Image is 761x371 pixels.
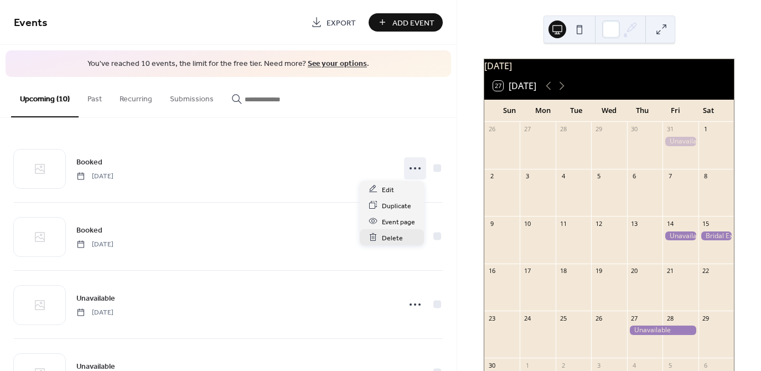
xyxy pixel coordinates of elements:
[702,314,710,322] div: 29
[76,239,113,249] span: [DATE]
[702,219,710,228] div: 15
[559,267,567,275] div: 18
[17,59,440,70] span: You've reached 10 events, the limit for the free tier. Need more? .
[702,361,710,369] div: 6
[161,77,222,116] button: Submissions
[559,125,567,133] div: 28
[488,361,496,369] div: 30
[560,100,593,122] div: Tue
[308,56,367,71] a: See your options
[702,125,710,133] div: 1
[594,125,603,133] div: 29
[702,267,710,275] div: 22
[666,219,674,228] div: 14
[630,219,639,228] div: 13
[594,172,603,181] div: 5
[559,219,567,228] div: 11
[76,156,102,168] a: Booked
[488,172,496,181] div: 2
[662,231,698,241] div: Unavailable
[666,361,674,369] div: 5
[76,292,115,304] span: Unavailable
[493,100,526,122] div: Sun
[594,361,603,369] div: 3
[523,361,531,369] div: 1
[659,100,692,122] div: Fri
[526,100,560,122] div: Mon
[111,77,161,116] button: Recurring
[523,172,531,181] div: 3
[593,100,626,122] div: Wed
[303,13,364,32] a: Export
[666,314,674,322] div: 28
[630,314,639,322] div: 27
[666,125,674,133] div: 31
[702,172,710,181] div: 8
[79,77,111,116] button: Past
[488,125,496,133] div: 26
[382,200,411,212] span: Duplicate
[666,172,674,181] div: 7
[692,100,725,122] div: Sat
[76,224,102,236] a: Booked
[76,292,115,305] a: Unavailable
[630,361,639,369] div: 4
[630,125,639,133] div: 30
[76,171,113,181] span: [DATE]
[559,361,567,369] div: 2
[484,59,734,73] div: [DATE]
[627,326,698,335] div: Unavailable
[559,172,567,181] div: 4
[662,137,698,146] div: Unavailable
[625,100,659,122] div: Thu
[630,267,639,275] div: 20
[666,267,674,275] div: 21
[698,231,734,241] div: Bridal Expo
[382,232,403,244] span: Delete
[594,267,603,275] div: 19
[489,78,540,94] button: 27[DATE]
[523,267,531,275] div: 17
[488,267,496,275] div: 16
[382,216,415,228] span: Event page
[630,172,639,181] div: 6
[523,314,531,322] div: 24
[594,314,603,322] div: 26
[382,184,394,195] span: Edit
[76,307,113,317] span: [DATE]
[523,219,531,228] div: 10
[594,219,603,228] div: 12
[488,314,496,322] div: 23
[14,12,48,34] span: Events
[11,77,79,117] button: Upcoming (10)
[523,125,531,133] div: 27
[327,17,356,29] span: Export
[488,219,496,228] div: 9
[559,314,567,322] div: 25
